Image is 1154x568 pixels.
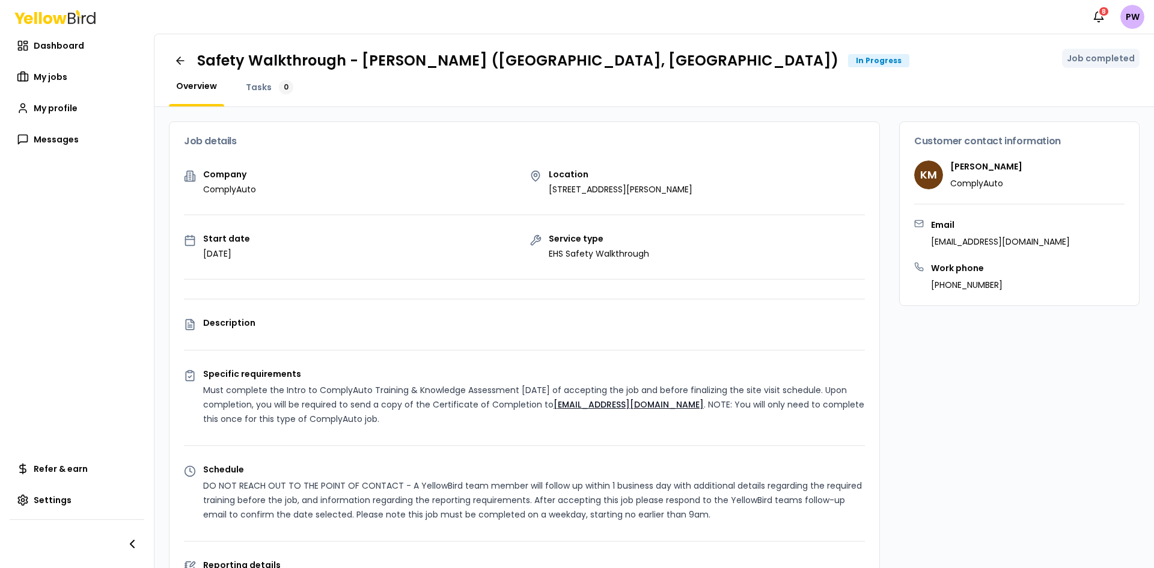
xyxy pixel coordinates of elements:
[931,236,1070,248] p: [EMAIL_ADDRESS][DOMAIN_NAME]
[279,80,293,94] div: 0
[950,177,1022,189] p: ComplyAuto
[203,465,865,474] p: Schedule
[203,319,865,327] p: Description
[10,127,144,151] a: Messages
[848,54,909,67] div: In Progress
[554,399,704,411] a: [EMAIL_ADDRESS][DOMAIN_NAME]
[950,160,1022,173] h4: [PERSON_NAME]
[203,170,256,179] p: Company
[931,219,1070,231] h3: Email
[10,34,144,58] a: Dashboard
[203,370,865,378] p: Specific requirements
[169,80,224,92] a: Overview
[931,262,1003,274] h3: Work phone
[10,488,144,512] a: Settings
[10,457,144,481] a: Refer & earn
[914,136,1125,146] h3: Customer contact information
[1098,6,1110,17] div: 8
[10,65,144,89] a: My jobs
[34,463,88,475] span: Refer & earn
[1062,49,1140,68] button: Job completed
[184,136,865,146] h3: Job details
[931,279,1003,291] p: [PHONE_NUMBER]
[246,81,272,93] span: Tasks
[203,234,250,243] p: Start date
[1087,5,1111,29] button: 8
[549,183,692,195] p: [STREET_ADDRESS][PERSON_NAME]
[203,383,865,426] p: Must complete the Intro to ComplyAuto Training & Knowledge Assessment [DATE] of accepting the job...
[239,80,301,94] a: Tasks0
[34,494,72,506] span: Settings
[549,234,649,243] p: Service type
[203,478,865,522] p: DO NOT REACH OUT TO THE POINT OF CONTACT - A YellowBird team member will follow up within 1 busin...
[34,102,78,114] span: My profile
[34,133,79,145] span: Messages
[197,51,838,70] h1: Safety Walkthrough - [PERSON_NAME] ([GEOGRAPHIC_DATA], [GEOGRAPHIC_DATA])
[203,183,256,195] p: ComplyAuto
[549,248,649,260] p: EHS Safety Walkthrough
[914,160,943,189] span: KM
[34,40,84,52] span: Dashboard
[1120,5,1144,29] span: PW
[10,96,144,120] a: My profile
[34,71,67,83] span: My jobs
[203,248,250,260] p: [DATE]
[549,170,692,179] p: Location
[176,80,217,92] span: Overview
